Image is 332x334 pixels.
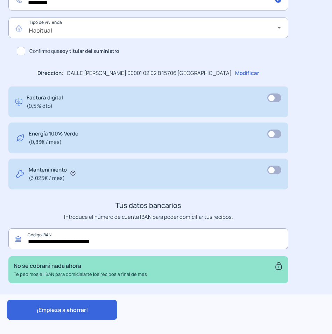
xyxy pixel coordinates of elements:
[29,47,119,55] span: Confirmo que
[8,213,288,221] p: Introduce el número de cuenta IBAN para poder domiciliar tus recibos.
[15,93,22,110] img: digital-invoice.svg
[29,138,78,146] span: (0,83€ / mes)
[15,130,24,146] img: energy-green.svg
[7,300,117,320] button: ¡Empieza a ahorrar!
[27,93,63,110] p: Factura digital
[67,69,232,77] p: CALLE [PERSON_NAME] 00001 02 02 B 15706 [GEOGRAPHIC_DATA]
[36,306,88,314] span: ¡Empieza a ahorrar!
[29,174,67,182] span: (3,025€ / mes)
[29,27,52,34] span: Habitual
[37,69,63,77] p: Dirección:
[27,102,63,110] span: (0,5% dto)
[14,262,147,271] p: No se cobrará nada ahora
[8,200,288,211] h3: Tus datos bancarios
[29,20,62,26] mat-label: Tipo de vivienda
[15,166,24,182] img: tool.svg
[235,69,259,77] p: Modificar
[14,271,147,278] p: Te pedimos el IBAN para domicialarte los recibos a final de mes
[29,130,78,146] p: Energía 100% Verde
[59,48,119,54] b: soy titular del suministro
[274,262,283,270] img: secure.svg
[29,166,67,182] p: Mantenimiento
